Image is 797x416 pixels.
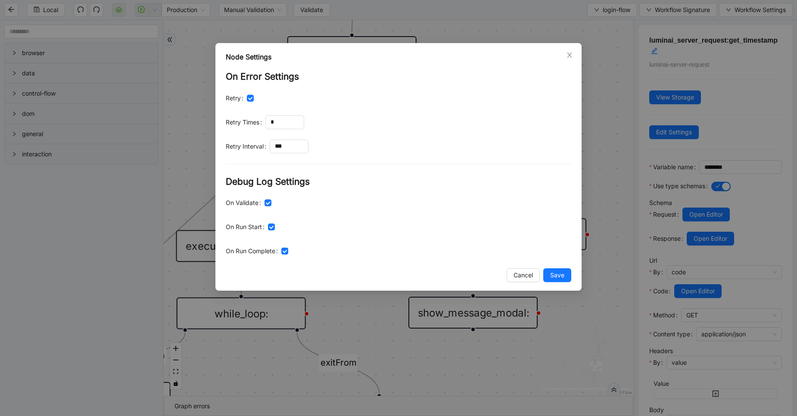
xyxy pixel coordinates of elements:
button: Close [565,50,574,60]
div: Node Settings [226,52,571,62]
span: Retry Interval [226,142,264,151]
span: Retry Times [226,118,259,127]
span: On Run Start [226,222,262,232]
span: close [566,52,573,59]
button: Cancel [507,268,540,282]
span: Cancel [514,270,533,280]
span: On Run Complete [226,246,275,256]
span: Retry [226,93,241,103]
span: Save [550,270,564,280]
button: Save [543,268,571,282]
span: On Validate [226,198,258,208]
h2: On Error Settings [226,69,571,84]
h2: Debug Log Settings [226,174,571,189]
